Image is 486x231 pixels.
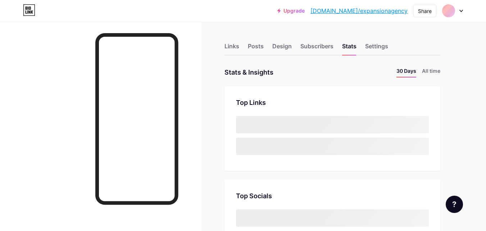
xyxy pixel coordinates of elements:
div: Top Socials [236,191,429,201]
div: Stats & Insights [224,67,273,77]
li: All time [422,67,440,77]
div: Share [418,7,432,15]
li: 30 Days [396,67,416,77]
a: Upgrade [277,8,305,14]
div: Design [272,42,292,55]
div: Posts [248,42,264,55]
div: Top Links [236,98,429,107]
div: Subscribers [300,42,333,55]
div: Settings [365,42,388,55]
a: [DOMAIN_NAME]/expansionagency [310,6,408,15]
div: Links [224,42,239,55]
div: Stats [342,42,356,55]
